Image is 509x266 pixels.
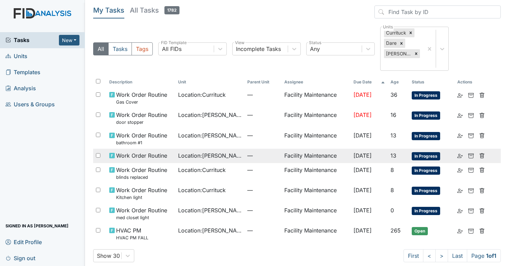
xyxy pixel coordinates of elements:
[479,151,485,160] a: Delete
[178,131,242,139] span: Location : [PERSON_NAME]. [GEOGRAPHIC_DATA]
[282,88,351,108] td: Facility Maintenance
[116,131,167,146] span: Work Order Routine bathroom #1
[93,5,124,15] h5: My Tasks
[116,206,167,221] span: Work Order Routine med closet light
[282,108,351,128] td: Facility Maintenance
[5,51,27,62] span: Units
[353,167,372,173] span: [DATE]
[384,49,412,58] div: [PERSON_NAME]. [GEOGRAPHIC_DATA]
[5,36,59,44] a: Tasks
[468,186,474,194] a: Archive
[116,235,148,241] small: HVAC PM FALL
[108,42,132,55] button: Tasks
[310,45,320,53] div: Any
[5,67,40,78] span: Templates
[116,174,167,181] small: blinds replaced
[353,207,372,214] span: [DATE]
[390,207,394,214] span: 0
[353,91,372,98] span: [DATE]
[282,76,351,88] th: Assignee
[412,152,440,160] span: In Progress
[479,226,485,235] a: Delete
[468,166,474,174] a: Archive
[282,183,351,203] td: Facility Maintenance
[390,91,397,98] span: 36
[178,186,226,194] span: Location : Currituck
[353,227,372,234] span: [DATE]
[247,111,279,119] span: —
[282,149,351,163] td: Facility Maintenance
[175,76,245,88] th: Toggle SortBy
[178,206,242,214] span: Location : [PERSON_NAME]. [GEOGRAPHIC_DATA]
[282,163,351,183] td: Facility Maintenance
[353,111,372,118] span: [DATE]
[116,151,167,160] span: Work Order Routine
[390,187,394,194] span: 8
[412,207,440,215] span: In Progress
[107,76,176,88] th: Toggle SortBy
[353,187,372,194] span: [DATE]
[384,39,398,48] div: Dare
[116,186,167,201] span: Work Order Routine Kitchen light
[448,249,467,262] a: Last
[178,151,242,160] span: Location : [PERSON_NAME]. [GEOGRAPHIC_DATA]
[164,6,179,14] span: 1782
[404,249,423,262] a: First
[282,129,351,149] td: Facility Maintenance
[247,151,279,160] span: —
[468,111,474,119] a: Archive
[97,252,120,260] div: Show 30
[282,224,351,244] td: Facility Maintenance
[479,186,485,194] a: Delete
[468,131,474,139] a: Archive
[96,79,100,83] input: Toggle All Rows Selected
[423,249,436,262] a: <
[178,166,226,174] span: Location : Currituck
[390,152,396,159] span: 13
[412,227,428,235] span: Open
[116,214,167,221] small: med closet light
[5,99,55,110] span: Users & Groups
[479,111,485,119] a: Delete
[93,42,153,55] div: Type filter
[236,45,281,53] div: Incomplete Tasks
[390,167,394,173] span: 8
[247,166,279,174] span: —
[93,42,109,55] button: All
[468,226,474,235] a: Archive
[390,111,396,118] span: 16
[5,83,36,94] span: Analysis
[435,249,448,262] a: >
[468,91,474,99] a: Archive
[412,91,440,99] span: In Progress
[353,152,372,159] span: [DATE]
[116,194,167,201] small: Kitchen light
[479,206,485,214] a: Delete
[412,111,440,120] span: In Progress
[353,132,372,139] span: [DATE]
[468,151,474,160] a: Archive
[468,206,474,214] a: Archive
[116,166,167,181] span: Work Order Routine blinds replaced
[116,111,167,125] span: Work Order Routine door stopper
[390,227,401,234] span: 265
[351,76,388,88] th: Toggle SortBy
[412,167,440,175] span: In Progress
[116,99,167,105] small: Gas Cover
[282,203,351,224] td: Facility Maintenance
[455,76,489,88] th: Actions
[59,35,79,45] button: New
[247,226,279,235] span: —
[116,226,148,241] span: HVAC PM HVAC PM FALL
[384,28,407,37] div: Currituck
[247,131,279,139] span: —
[404,249,501,262] nav: task-pagination
[116,91,167,105] span: Work Order Routine Gas Cover
[130,5,179,15] h5: All Tasks
[162,45,182,53] div: All FIDs
[467,249,501,262] span: Page
[374,5,501,18] input: Find Task by ID
[412,187,440,195] span: In Progress
[245,76,282,88] th: Toggle SortBy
